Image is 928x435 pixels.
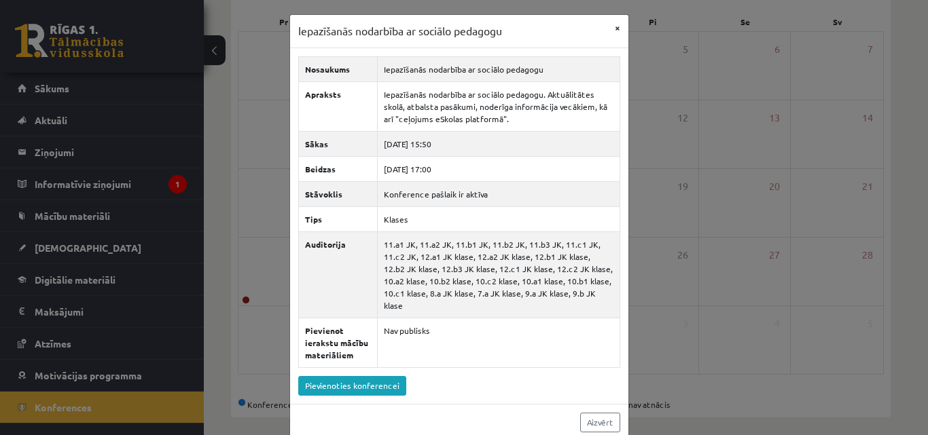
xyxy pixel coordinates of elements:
[298,181,377,206] th: Stāvoklis
[580,413,620,432] a: Aizvērt
[298,81,377,131] th: Apraksts
[377,131,620,156] td: [DATE] 15:50
[298,23,502,39] h3: Iepazīšanās nodarbība ar sociālo pedagogu
[298,318,377,367] th: Pievienot ierakstu mācību materiāliem
[377,181,620,206] td: Konference pašlaik ir aktīva
[298,231,377,318] th: Auditorija
[298,156,377,181] th: Beidzas
[377,206,620,231] td: Klases
[377,56,620,81] td: Iepazīšanās nodarbība ar sociālo pedagogu
[298,56,377,81] th: Nosaukums
[377,318,620,367] td: Nav publisks
[377,156,620,181] td: [DATE] 17:00
[377,231,620,318] td: 11.a1 JK, 11.a2 JK, 11.b1 JK, 11.b2 JK, 11.b3 JK, 11.c1 JK, 11.c2 JK, 12.a1 JK klase, 12.a2 JK kl...
[298,131,377,156] th: Sākas
[298,376,406,396] a: Pievienoties konferencei
[298,206,377,231] th: Tips
[377,81,620,131] td: Iepazīšanās nodarbība ar sociālo pedagogu. Aktuālitātes skolā, atbalsta pasākumi, noderīga inform...
[607,15,628,41] button: ×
